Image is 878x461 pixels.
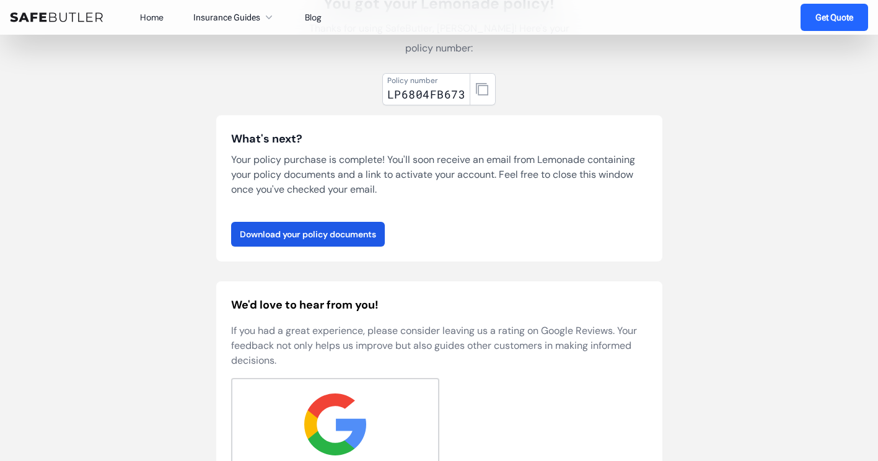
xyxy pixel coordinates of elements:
p: If you had a great experience, please consider leaving us a rating on Google Reviews. Your feedba... [231,323,648,368]
div: LP6804FB673 [387,86,465,103]
button: Insurance Guides [193,10,275,25]
a: Blog [305,12,322,23]
p: Thanks for using SafeButler, [PERSON_NAME]! Here's your policy number: [301,19,578,58]
a: Home [140,12,164,23]
p: Your policy purchase is complete! You'll soon receive an email from Lemonade containing your poli... [231,152,648,197]
a: Download your policy documents [231,222,385,247]
img: google.svg [304,393,366,455]
h3: What's next? [231,130,648,147]
a: Get Quote [801,4,868,31]
div: Policy number [387,76,465,86]
h2: We'd love to hear from you! [231,296,648,314]
img: SafeButler Text Logo [10,12,103,22]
